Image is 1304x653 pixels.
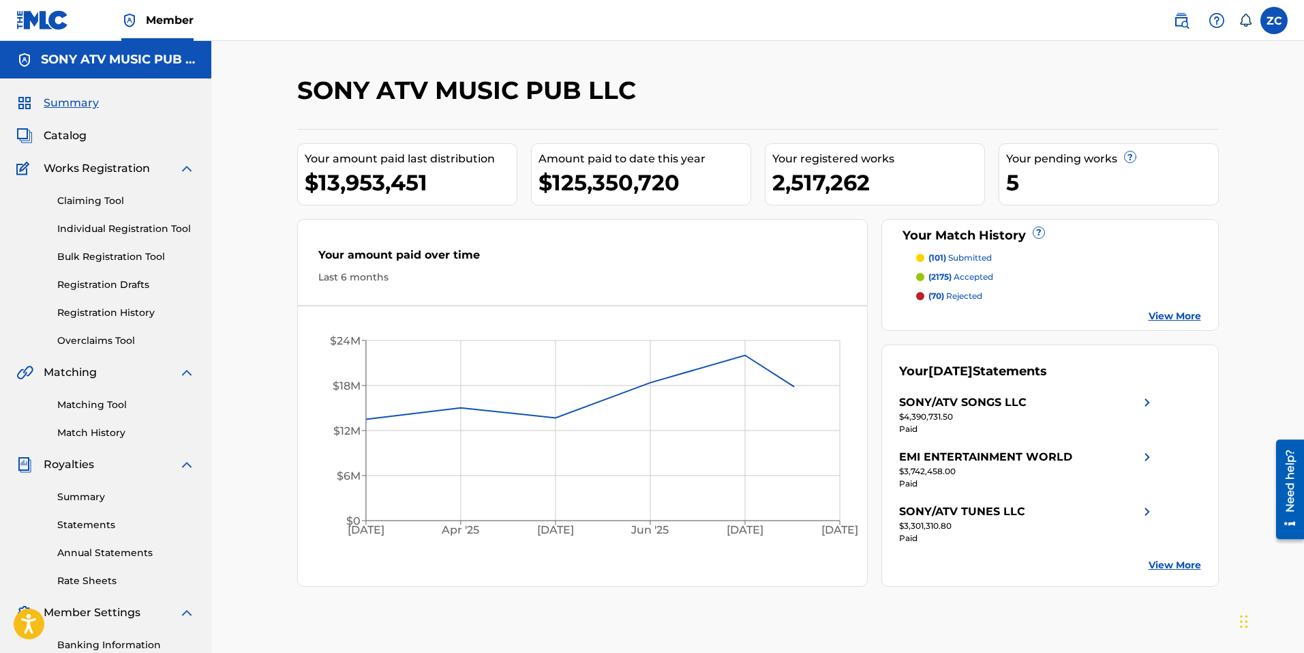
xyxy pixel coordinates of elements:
tspan: $0 [346,514,360,527]
img: right chevron icon [1139,504,1155,520]
img: Matching [16,364,33,381]
div: 2,517,262 [772,167,984,198]
img: help [1209,12,1225,29]
tspan: $12M [333,424,360,437]
a: SONY/ATV TUNES LLCright chevron icon$3,301,310.80Paid [899,504,1155,545]
a: View More [1149,309,1201,323]
img: expand [179,364,195,381]
div: $3,301,310.80 [899,520,1155,532]
a: SummarySummary [16,95,99,111]
img: Catalog [16,128,33,144]
a: Matching Tool [57,398,195,412]
a: Statements [57,518,195,532]
a: Banking Information [57,638,195,652]
a: View More [1149,558,1201,572]
div: Your amount paid over time [318,247,847,270]
a: Bulk Registration Tool [57,250,195,264]
div: 5 [1006,167,1218,198]
p: accepted [928,271,993,283]
div: $4,390,731.50 [899,411,1155,423]
img: expand [179,605,195,621]
h5: SONY ATV MUSIC PUB LLC [41,52,195,68]
tspan: [DATE] [537,524,574,537]
img: Accounts [16,52,33,68]
span: ? [1033,227,1044,238]
div: Amount paid to date this year [539,151,750,167]
a: EMI ENTERTAINMENT WORLDright chevron icon$3,742,458.00Paid [899,449,1155,490]
div: Your registered works [772,151,984,167]
a: Claiming Tool [57,194,195,208]
p: submitted [928,252,992,264]
div: Help [1203,7,1230,34]
div: Notifications [1239,14,1252,27]
div: $3,742,458.00 [899,465,1155,478]
img: Top Rightsholder [121,12,138,29]
div: $13,953,451 [305,167,517,198]
a: Public Search [1168,7,1195,34]
img: Summary [16,95,33,111]
img: expand [179,160,195,177]
img: MLC Logo [16,10,69,30]
tspan: $18M [332,379,360,392]
span: Member [146,12,194,28]
a: (2175) accepted [916,271,1201,283]
div: Drag [1240,601,1248,642]
tspan: $24M [329,334,360,347]
div: Paid [899,478,1155,490]
div: SONY/ATV TUNES LLC [899,504,1025,520]
a: Overclaims Tool [57,334,195,348]
img: Royalties [16,456,33,473]
iframe: Chat Widget [1236,587,1304,653]
a: (101) submitted [916,252,1201,264]
img: right chevron icon [1139,449,1155,465]
span: Works Registration [44,160,150,177]
a: Registration Drafts [57,278,195,292]
img: expand [179,456,195,473]
iframe: Resource Center [1266,434,1304,544]
span: Catalog [44,128,87,144]
tspan: Jun '25 [631,524,669,537]
img: Member Settings [16,605,33,621]
span: (101) [928,252,946,263]
span: (70) [928,291,944,301]
tspan: [DATE] [821,524,858,537]
span: [DATE] [928,364,973,379]
span: Royalties [44,456,94,473]
div: User Menu [1260,7,1288,34]
span: Matching [44,364,97,381]
h2: SONY ATV MUSIC PUB LLC [297,75,643,106]
div: Your amount paid last distribution [305,151,517,167]
tspan: $6M [336,469,360,482]
a: Rate Sheets [57,574,195,588]
img: search [1173,12,1189,29]
span: Summary [44,95,99,111]
a: (70) rejected [916,290,1201,302]
div: Your pending works [1006,151,1218,167]
div: Your Match History [899,227,1201,245]
tspan: [DATE] [347,524,384,537]
div: $125,350,720 [539,167,750,198]
div: Your Statements [899,362,1047,381]
a: Summary [57,490,195,504]
div: Paid [899,532,1155,545]
a: Match History [57,426,195,440]
a: Annual Statements [57,546,195,560]
img: Works Registration [16,160,34,177]
a: Registration History [57,306,195,320]
a: CatalogCatalog [16,128,87,144]
div: SONY/ATV SONGS LLC [899,394,1027,411]
p: rejected [928,290,982,302]
tspan: [DATE] [727,524,763,537]
tspan: Apr '25 [441,524,479,537]
span: Member Settings [44,605,140,621]
a: SONY/ATV SONGS LLCright chevron icon$4,390,731.50Paid [899,394,1155,435]
span: ? [1125,151,1136,162]
span: (2175) [928,272,952,282]
img: right chevron icon [1139,394,1155,411]
div: EMI ENTERTAINMENT WORLD [899,449,1072,465]
a: Individual Registration Tool [57,222,195,236]
div: Paid [899,423,1155,435]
